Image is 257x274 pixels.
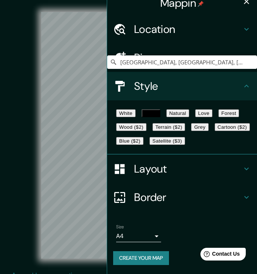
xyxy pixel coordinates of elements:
[149,137,185,145] button: Satellite ($3)
[215,123,250,131] button: Cartoon ($2)
[152,123,185,131] button: Terrain ($2)
[195,109,212,117] button: Love
[41,12,216,259] canvas: Map
[134,191,242,204] h4: Border
[134,22,242,36] h4: Location
[198,1,204,7] img: pin-icon.png
[142,109,160,117] button: Black
[107,72,257,100] div: Style
[134,79,242,93] h4: Style
[107,15,257,43] div: Location
[107,43,257,72] div: Pins
[190,245,249,266] iframe: Help widget launcher
[166,109,189,117] button: Natural
[116,137,143,145] button: Blue ($2)
[107,55,257,69] input: Pick your city or area
[107,183,257,211] div: Border
[116,224,124,230] label: Size
[191,123,208,131] button: Grey
[107,155,257,183] div: Layout
[134,162,242,176] h4: Layout
[116,230,161,242] div: A4
[218,109,239,117] button: Forest
[134,51,242,64] h4: Pins
[116,123,146,131] button: Wood ($2)
[116,109,136,117] button: White
[113,251,169,265] button: Create your map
